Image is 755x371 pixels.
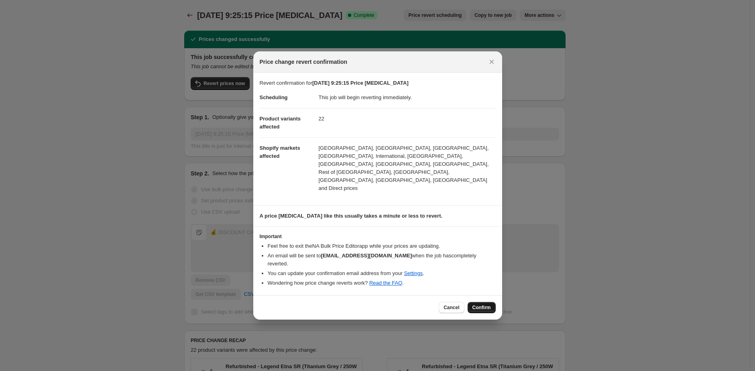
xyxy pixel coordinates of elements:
[268,252,496,268] li: An email will be sent to when the job has completely reverted .
[369,280,402,286] a: Read the FAQ
[260,58,348,66] span: Price change revert confirmation
[468,302,496,313] button: Confirm
[319,137,496,199] dd: [GEOGRAPHIC_DATA], [GEOGRAPHIC_DATA], [GEOGRAPHIC_DATA], [GEOGRAPHIC_DATA], International, [GEOGR...
[486,56,497,67] button: Close
[268,269,496,277] li: You can update your confirmation email address from your .
[268,242,496,250] li: Feel free to exit the NA Bulk Price Editor app while your prices are updating.
[319,108,496,129] dd: 22
[260,213,443,219] b: A price [MEDICAL_DATA] like this usually takes a minute or less to revert.
[268,279,496,287] li: Wondering how price change reverts work? .
[444,304,459,311] span: Cancel
[404,270,423,276] a: Settings
[439,302,464,313] button: Cancel
[319,87,496,108] dd: This job will begin reverting immediately.
[312,80,409,86] b: [DATE] 9:25:15 Price [MEDICAL_DATA]
[260,116,301,130] span: Product variants affected
[321,253,412,259] b: [EMAIL_ADDRESS][DOMAIN_NAME]
[472,304,491,311] span: Confirm
[260,79,496,87] p: Revert confirmation for
[260,233,496,240] h3: Important
[260,145,300,159] span: Shopify markets affected
[260,94,288,100] span: Scheduling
